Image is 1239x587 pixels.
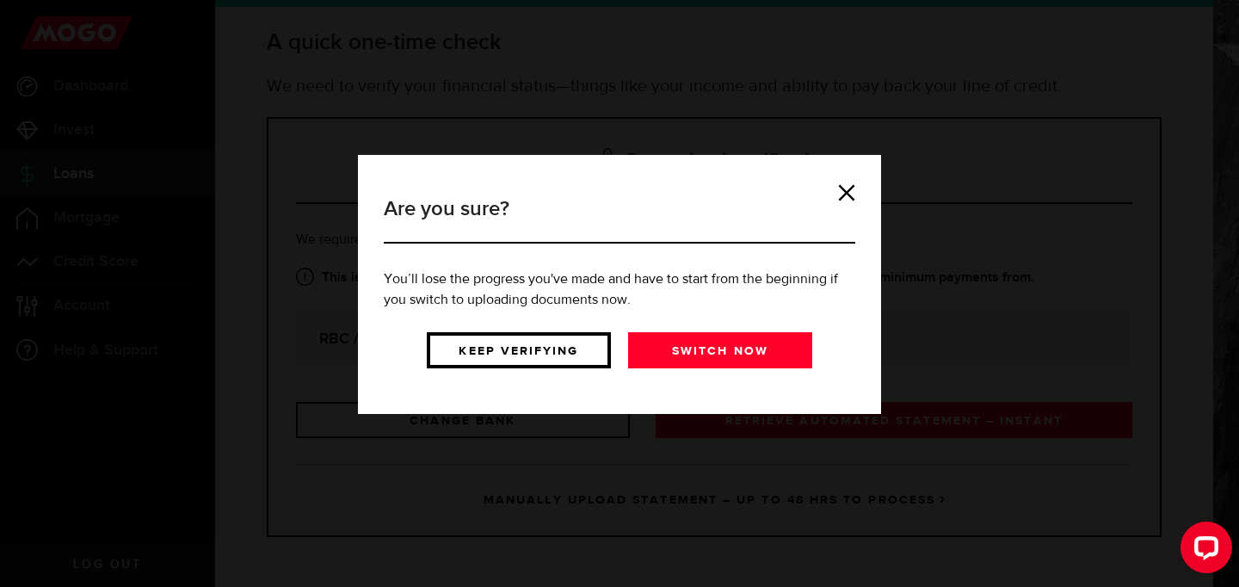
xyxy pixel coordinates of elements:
a: Keep verifying [427,332,611,368]
p: You’ll lose the progress you've made and have to start from the beginning if you switch to upload... [384,269,855,311]
a: Switch now [628,332,812,368]
h3: Are you sure? [384,194,855,244]
iframe: LiveChat chat widget [1167,515,1239,587]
